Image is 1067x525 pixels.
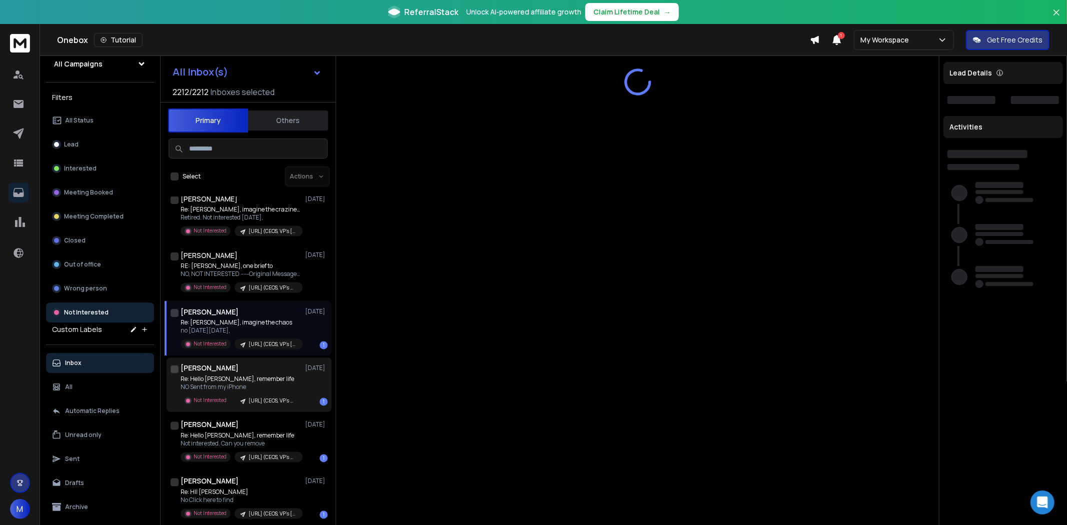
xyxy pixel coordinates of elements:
p: Unlock AI-powered affiliate growth [466,7,581,17]
p: All Status [65,116,94,124]
button: Meeting Completed [46,206,154,226]
p: [URL] (CEOS, VP's USA) 5 [249,284,297,292]
p: Re: HII [PERSON_NAME] [181,488,301,496]
p: Retired. Not interested [DATE], [181,214,301,222]
button: Meeting Booked [46,182,154,202]
p: Lead [64,140,79,148]
h1: [PERSON_NAME] [181,250,238,260]
button: Wrong person [46,278,154,298]
p: Not Interested [194,397,227,404]
p: Closed [64,236,86,244]
h1: [PERSON_NAME] [181,194,238,204]
div: 1 [320,398,328,406]
p: Re: Hello [PERSON_NAME], remember life [181,375,301,383]
p: Not Interested [194,510,227,517]
button: Archive [46,497,154,517]
p: Inbox [65,359,82,367]
p: RE: [PERSON_NAME], one brief to [181,262,301,270]
p: NO Sent from my iPhone [181,383,301,391]
p: [DATE] [305,477,328,485]
p: Meeting Booked [64,188,113,196]
button: M [10,499,30,519]
span: 1 [838,32,845,39]
div: 1 [320,341,328,349]
button: Not Interested [46,302,154,322]
button: Others [248,109,328,131]
h3: Filters [46,90,154,104]
p: Re: [PERSON_NAME], imagine the chaos [181,319,301,327]
div: 1 [320,511,328,519]
p: Not Interested [64,308,109,316]
p: Automatic Replies [65,407,120,415]
p: Meeting Completed [64,212,124,220]
button: Get Free Credits [966,30,1049,50]
h1: [PERSON_NAME] [181,363,239,373]
p: Not Interested [194,284,227,291]
p: Lead Details [949,68,992,78]
label: Select [183,172,201,180]
h1: [PERSON_NAME] [181,307,239,317]
span: ReferralStack [404,6,458,18]
div: Activities [943,116,1063,138]
button: All Campaigns [46,54,154,74]
button: Sent [46,449,154,469]
button: Automatic Replies [46,401,154,421]
p: Out of office [64,260,101,268]
p: No Click here to find [181,496,301,504]
p: [DATE] [305,364,328,372]
div: Open Intercom Messenger [1030,490,1054,514]
button: Drafts [46,473,154,493]
p: Not Interested [194,340,227,348]
p: [URL] (CEOS, VP's USA) 5 [249,397,297,405]
p: Re: Hello [PERSON_NAME], remember life [181,432,301,440]
p: Re: [PERSON_NAME], imagine the craziness [181,206,301,214]
button: Out of office [46,254,154,274]
p: Drafts [65,479,84,487]
button: All Status [46,110,154,130]
button: Close banner [1050,6,1063,30]
p: no [DATE][DATE], [181,327,301,335]
p: [DATE] [305,195,328,203]
button: All [46,377,154,397]
h3: Custom Labels [52,324,102,334]
p: Get Free Credits [987,35,1042,45]
p: [DATE] [305,308,328,316]
button: Inbox [46,353,154,373]
p: [URL] (CEOS, VP's [GEOGRAPHIC_DATA]) 2 [249,341,297,348]
p: [URL] (CEOS, VP's USA) 4 [249,454,297,461]
button: Claim Lifetime Deal→ [585,3,679,21]
h3: Inboxes selected [211,86,275,98]
div: Onebox [57,33,810,47]
div: 1 [320,454,328,462]
button: All Inbox(s) [165,62,330,82]
span: → [664,7,671,17]
button: Tutorial [94,33,143,47]
p: All [65,383,73,391]
p: [DATE] [305,251,328,259]
p: Unread only [65,431,102,439]
button: Unread only [46,425,154,445]
p: [URL] (CEOS, VP's [GEOGRAPHIC_DATA]) 7 [249,510,297,518]
p: Archive [65,503,88,511]
p: NO, NOT INTERESTED -----Original Message----- [181,270,301,278]
h1: [PERSON_NAME] [181,420,239,430]
button: Lead [46,134,154,154]
p: Not Interested [194,227,227,235]
button: Closed [46,230,154,250]
h1: [PERSON_NAME] [181,476,239,486]
p: Sent [65,455,80,463]
button: Primary [168,108,248,132]
p: My Workspace [860,35,913,45]
p: [URL] (CEOS, VP's [GEOGRAPHIC_DATA]) 2 [249,228,297,235]
p: [DATE] [305,421,328,429]
p: Wrong person [64,284,107,292]
h1: All Inbox(s) [173,67,228,77]
p: Interested [64,164,97,172]
button: Interested [46,158,154,178]
h1: All Campaigns [54,59,103,69]
span: 2212 / 2212 [173,86,209,98]
p: Not interested. Can you remove [181,440,301,448]
p: Not Interested [194,453,227,461]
